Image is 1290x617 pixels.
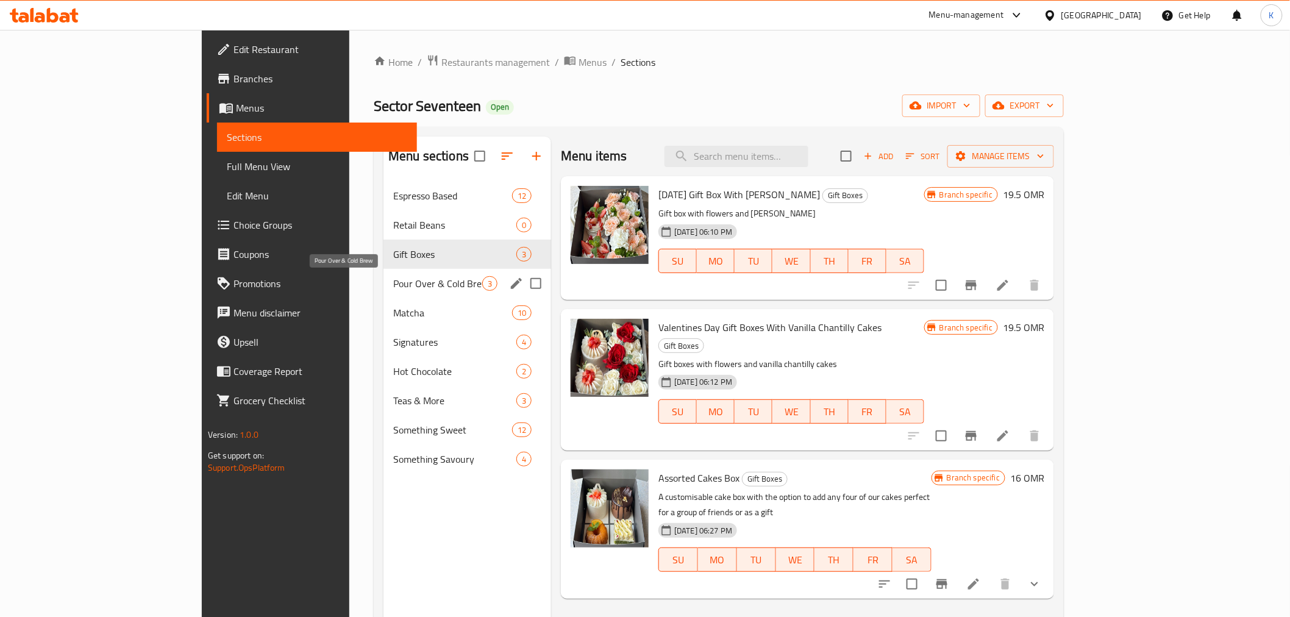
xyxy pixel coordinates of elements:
span: import [912,98,971,113]
span: export [995,98,1054,113]
button: MO [697,249,735,273]
span: Pour Over & Cold Brew [393,276,482,291]
a: Choice Groups [207,210,417,240]
span: FR [853,403,882,421]
div: items [512,305,532,320]
span: Select all sections [467,143,493,169]
div: Hot Chocolate [393,364,516,379]
a: Menus [564,54,607,70]
span: Full Menu View [227,159,407,174]
span: Select to update [928,273,954,298]
span: Branch specific [935,189,997,201]
span: Branches [233,71,407,86]
button: Add section [522,141,551,171]
a: Edit menu item [996,429,1010,443]
span: Sector Seventeen [374,92,481,119]
button: SU [658,399,697,424]
span: 3 [517,395,531,407]
a: Promotions [207,269,417,298]
span: Sort items [898,147,947,166]
a: Sections [217,123,417,152]
span: TH [819,551,849,569]
a: Coverage Report [207,357,417,386]
button: Branch-specific-item [957,421,986,451]
h6: 19.5 OMR [1003,319,1044,336]
h2: Menu items [561,147,627,165]
button: Branch-specific-item [927,569,957,599]
a: Restaurants management [427,54,550,70]
div: items [516,364,532,379]
button: FR [849,249,886,273]
button: export [985,95,1064,117]
a: Coupons [207,240,417,269]
span: Version: [208,427,238,443]
button: Manage items [947,145,1054,168]
div: Signatures4 [383,327,551,357]
div: items [516,218,532,232]
span: TU [739,403,768,421]
div: Espresso Based [393,188,512,203]
button: Add [859,147,898,166]
span: Gift Boxes [659,339,704,353]
li: / [611,55,616,70]
span: Choice Groups [233,218,407,232]
span: WE [777,252,805,270]
div: Pour Over & Cold Brew3edit [383,269,551,298]
span: [DATE] 06:10 PM [669,226,737,238]
span: Coverage Report [233,364,407,379]
span: TU [739,252,768,270]
h6: 19.5 OMR [1003,186,1044,203]
span: FR [858,551,888,569]
button: TH [811,399,849,424]
span: Branch specific [935,322,997,333]
span: Select to update [899,571,925,597]
span: K [1269,9,1274,22]
span: 12 [513,190,531,202]
div: Gift Boxes [658,338,704,353]
button: delete [1020,421,1049,451]
span: SA [891,403,919,421]
span: Assorted Cakes Box [658,469,739,487]
span: Restaurants management [441,55,550,70]
span: [DATE] 06:27 PM [669,525,737,537]
p: Gift boxes with flowers and vanilla chantilly cakes [658,357,924,372]
div: Hot Chocolate2 [383,357,551,386]
div: Something Sweet12 [383,415,551,444]
svg: Show Choices [1027,577,1042,591]
div: items [516,247,532,262]
img: Valentines Day Gift Boxes With Vanilla Chantilly Cakes [571,319,649,397]
span: MO [702,252,730,270]
span: Manage items [957,149,1044,164]
button: WE [772,249,810,273]
div: items [482,276,497,291]
span: Valentines Day Gift Boxes With Vanilla Chantilly Cakes [658,318,882,337]
span: MO [703,551,732,569]
button: TU [735,249,772,273]
button: SU [658,547,698,572]
li: / [418,55,422,70]
h2: Menu sections [388,147,469,165]
div: items [512,188,532,203]
span: 10 [513,307,531,319]
span: [DATE] Gift Box With [PERSON_NAME] [658,185,820,204]
div: Open [486,100,514,115]
a: Menu disclaimer [207,298,417,327]
span: Sections [621,55,655,70]
div: Gift Boxes [393,247,516,262]
span: Menu disclaimer [233,305,407,320]
span: SU [664,403,692,421]
div: Signatures [393,335,516,349]
button: TH [814,547,853,572]
button: TH [811,249,849,273]
span: FR [853,252,882,270]
button: Sort [903,147,943,166]
span: Sort sections [493,141,522,171]
span: 4 [517,454,531,465]
div: items [516,335,532,349]
div: Retail Beans [393,218,516,232]
button: SA [886,399,924,424]
span: WE [777,403,805,421]
button: show more [1020,569,1049,599]
button: MO [698,547,737,572]
button: edit [507,274,526,293]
